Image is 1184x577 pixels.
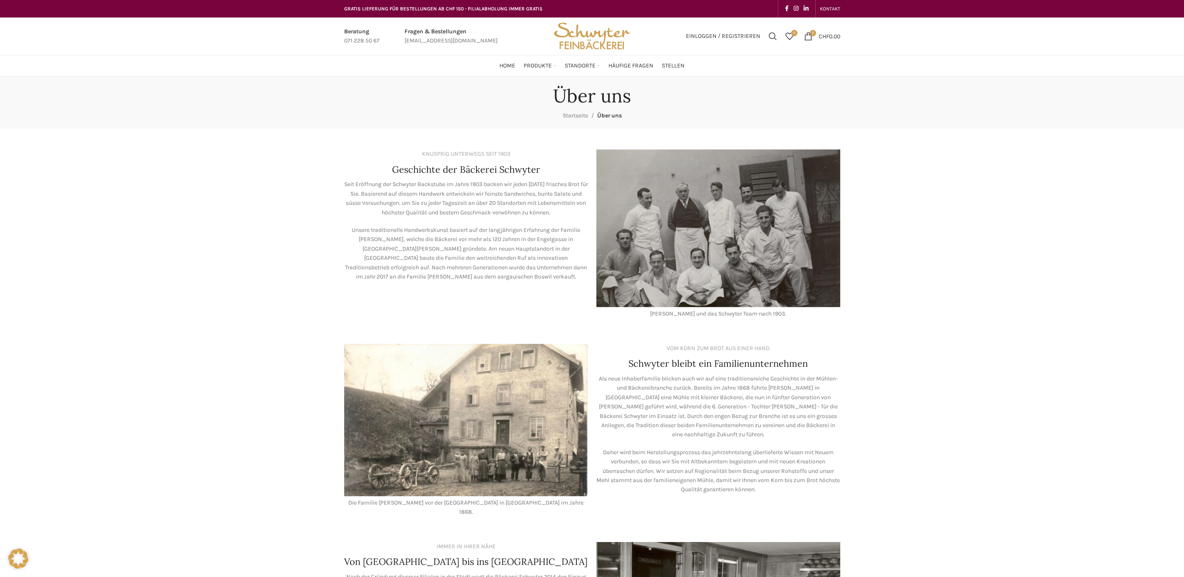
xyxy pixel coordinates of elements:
[782,3,791,15] a: Facebook social link
[524,57,556,74] a: Produkte
[344,6,543,12] span: GRATIS LIEFERUNG FÜR BESTELLUNGEN AB CHF 150 - FILIALABHOLUNG IMMER GRATIS
[563,112,588,119] a: Startseite
[791,30,797,36] span: 0
[816,0,844,17] div: Secondary navigation
[499,62,515,70] span: Home
[344,27,380,46] a: Infobox link
[819,32,829,40] span: CHF
[667,344,769,353] div: VOM KORN ZUM BROT AUS EINER HAND
[800,28,844,45] a: 0 CHF0.00
[551,32,633,39] a: Site logo
[344,180,588,217] p: Seit Eröffnung der Schwyter Backstube im Jahre 1903 backen wir jeden [DATE] frisches Brot für Sie...
[499,57,515,74] a: Home
[781,28,798,45] div: Meine Wunschliste
[596,374,840,440] p: Als neue Inhaberfamilie blicken auch wir auf eine traditionsreiche Geschichte in der Mühlen- und ...
[662,57,685,74] a: Stellen
[565,57,600,74] a: Standorte
[820,6,840,12] span: KONTAKT
[348,499,583,515] span: Die Familie [PERSON_NAME] vor der [GEOGRAPHIC_DATA] in [GEOGRAPHIC_DATA] im Jahre 1868.
[597,112,622,119] span: Über uns
[819,32,840,40] bdi: 0.00
[344,226,588,281] p: Unsere traditionelle Handwerkskunst basiert auf der langjährigen Erfahrung der Familie [PERSON_NA...
[551,17,633,55] img: Bäckerei Schwyter
[765,28,781,45] a: Suchen
[791,3,801,15] a: Instagram social link
[340,57,844,74] div: Main navigation
[392,163,540,176] h4: Geschichte der Bäckerei Schwyter
[781,28,798,45] a: 0
[565,62,596,70] span: Standorte
[596,448,840,495] p: Daher wird beim Herstellungsprozess das jahrzehntelang überlieferte Wissen mit Neuem verbunden, s...
[596,309,840,318] div: [PERSON_NAME] und das Schwyter Team nach 1903.
[686,33,760,39] span: Einloggen / Registrieren
[437,542,496,551] div: IMMER IN IHRER NÄHE
[344,555,588,568] h4: Von [GEOGRAPHIC_DATA] bis ins [GEOGRAPHIC_DATA]
[820,0,840,17] a: KONTAKT
[608,57,653,74] a: Häufige Fragen
[810,30,816,36] span: 0
[801,3,811,15] a: Linkedin social link
[682,28,765,45] a: Einloggen / Registrieren
[524,62,552,70] span: Produkte
[405,27,498,46] a: Infobox link
[662,62,685,70] span: Stellen
[422,149,510,159] div: KNUSPRIG UNTERWEGS SEIT 1903
[628,357,808,370] h4: Schwyter bleibt ein Familienunternehmen
[608,62,653,70] span: Häufige Fragen
[553,85,631,107] h1: Über uns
